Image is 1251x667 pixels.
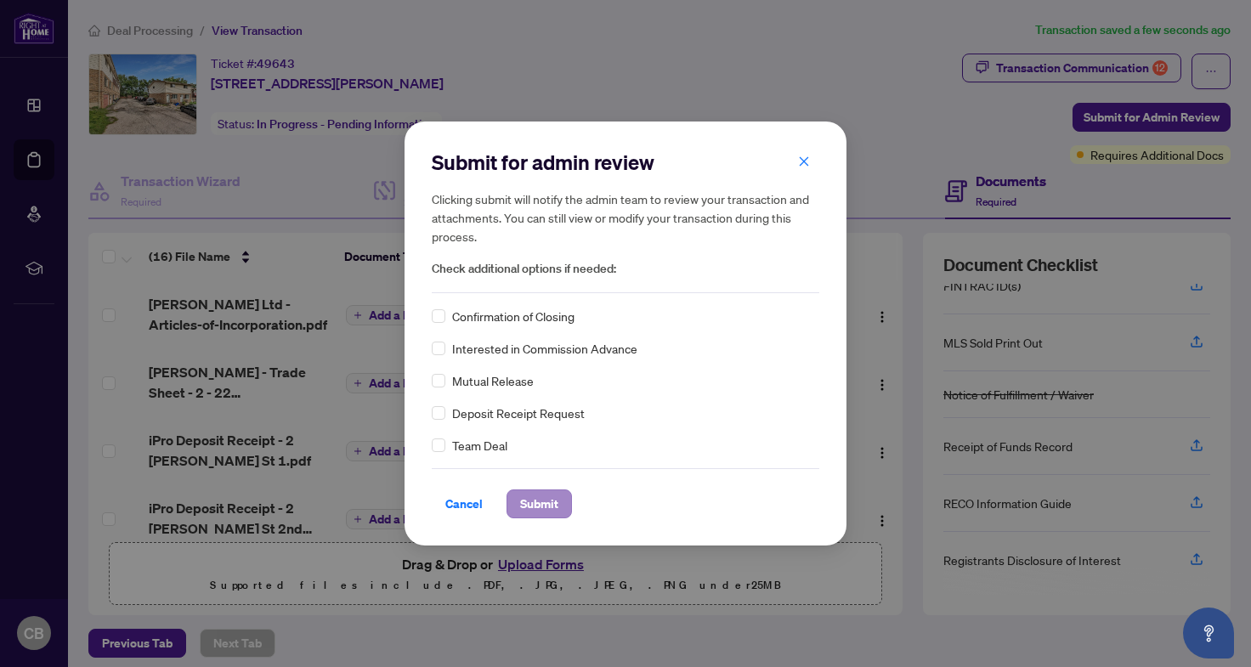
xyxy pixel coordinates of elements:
span: close [798,155,810,167]
button: Open asap [1183,608,1234,659]
span: Check additional options if needed: [432,259,819,279]
span: Confirmation of Closing [452,307,575,325]
span: Team Deal [452,436,507,455]
button: Submit [507,489,572,518]
span: Cancel [445,490,483,517]
h2: Submit for admin review [432,149,819,176]
span: Mutual Release [452,371,534,390]
span: Submit [520,490,558,517]
span: Interested in Commission Advance [452,339,637,358]
button: Cancel [432,489,496,518]
h5: Clicking submit will notify the admin team to review your transaction and attachments. You can st... [432,189,819,246]
span: Deposit Receipt Request [452,404,585,422]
